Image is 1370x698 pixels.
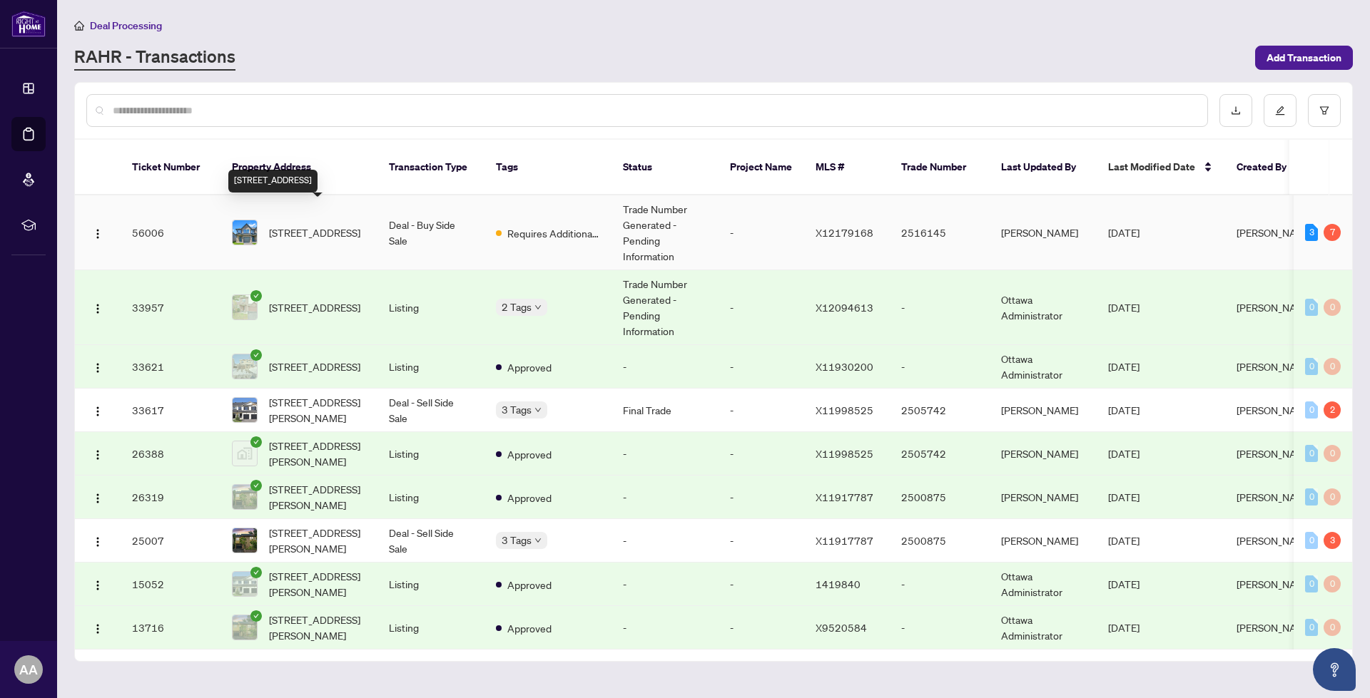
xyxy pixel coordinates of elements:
[1324,619,1341,636] div: 0
[1237,491,1314,503] span: [PERSON_NAME]
[507,620,552,636] span: Approved
[228,170,318,193] div: [STREET_ADDRESS]
[1237,226,1314,239] span: [PERSON_NAME]
[1319,106,1329,116] span: filter
[233,615,257,640] img: thumbnail-img
[816,226,873,239] span: X12179168
[1237,534,1314,547] span: [PERSON_NAME]
[1305,401,1318,419] div: 0
[1108,226,1140,239] span: [DATE]
[1305,358,1318,375] div: 0
[890,389,990,432] td: 2505742
[1108,447,1140,460] span: [DATE]
[269,438,366,469] span: [STREET_ADDRESS][PERSON_NAME]
[1324,358,1341,375] div: 0
[269,299,360,315] span: [STREET_ADDRESS]
[990,195,1097,270] td: [PERSON_NAME]
[377,345,484,389] td: Listing
[719,476,804,519] td: -
[269,568,366,600] span: [STREET_ADDRESS][PERSON_NAME]
[816,447,873,460] span: X11998525
[1237,404,1314,416] span: [PERSON_NAME]
[990,270,1097,345] td: Ottawa Administrator
[121,140,220,195] th: Ticket Number
[502,532,532,548] span: 3 Tags
[612,519,719,563] td: -
[1108,534,1140,547] span: [DATE]
[121,389,220,432] td: 33617
[890,476,990,519] td: 2500875
[534,537,542,544] span: down
[233,441,257,466] img: thumbnail-img
[507,359,552,375] span: Approved
[890,195,990,270] td: 2516145
[990,606,1097,650] td: Ottawa Administrator
[250,290,262,302] span: check-circle
[74,45,235,71] a: RAHR - Transactions
[233,528,257,553] img: thumbnail-img
[1305,488,1318,505] div: 0
[719,195,804,270] td: -
[250,610,262,622] span: check-circle
[719,389,804,432] td: -
[990,140,1097,195] th: Last Updated By
[92,406,103,417] img: Logo
[377,563,484,606] td: Listing
[1305,575,1318,592] div: 0
[719,606,804,650] td: -
[719,563,804,606] td: -
[507,577,552,592] span: Approved
[1305,299,1318,316] div: 0
[92,623,103,635] img: Logo
[250,567,262,578] span: check-circle
[890,140,990,195] th: Trade Number
[377,195,484,270] td: Deal - Buy Side Sale
[1108,578,1140,590] span: [DATE]
[377,519,484,563] td: Deal - Sell Side Sale
[1313,648,1356,691] button: Open asap
[890,563,990,606] td: -
[377,140,484,195] th: Transaction Type
[86,355,109,378] button: Logo
[890,432,990,476] td: 2505742
[719,345,804,389] td: -
[1275,106,1285,116] span: edit
[1267,46,1341,69] span: Add Transaction
[507,490,552,505] span: Approved
[269,394,366,426] span: [STREET_ADDRESS][PERSON_NAME]
[816,534,873,547] span: X11917787
[233,572,257,596] img: thumbnail-img
[233,354,257,379] img: thumbnail-img
[484,140,612,195] th: Tags
[990,476,1097,519] td: [PERSON_NAME]
[612,195,719,270] td: Trade Number Generated - Pending Information
[86,529,109,552] button: Logo
[269,612,366,643] span: [STREET_ADDRESS][PERSON_NAME]
[612,270,719,345] td: Trade Number Generated - Pending Information
[612,345,719,389] td: -
[233,220,257,245] img: thumbnail-img
[269,481,366,513] span: [STREET_ADDRESS][PERSON_NAME]
[233,398,257,422] img: thumbnail-img
[250,436,262,448] span: check-circle
[1225,140,1311,195] th: Created By
[121,519,220,563] td: 25007
[534,304,542,311] span: down
[1305,532,1318,549] div: 0
[990,432,1097,476] td: [PERSON_NAME]
[121,606,220,650] td: 13716
[86,616,109,639] button: Logo
[507,446,552,462] span: Approved
[507,225,600,241] span: Requires Additional Docs
[1237,578,1314,590] span: [PERSON_NAME]
[719,140,804,195] th: Project Name
[269,525,366,556] span: [STREET_ADDRESS][PERSON_NAME]
[890,270,990,345] td: -
[1108,621,1140,634] span: [DATE]
[1305,619,1318,636] div: 0
[86,399,109,421] button: Logo
[1108,360,1140,373] span: [DATE]
[1324,445,1341,462] div: 0
[890,606,990,650] td: -
[1237,447,1314,460] span: [PERSON_NAME]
